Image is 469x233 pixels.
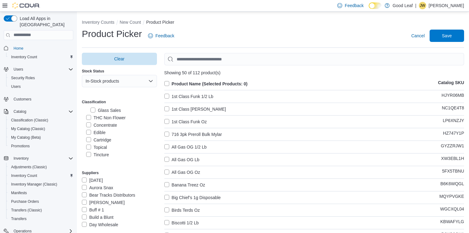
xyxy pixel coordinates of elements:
p: LP6XNZJY [443,118,464,125]
label: Topical [86,144,107,151]
span: My Catalog (Beta) [9,134,73,141]
button: Purchase Orders [6,197,76,206]
span: Cancel [411,33,425,39]
span: Users [9,83,73,90]
span: Manifests [11,190,27,195]
span: Save [442,33,452,39]
label: Edible [86,129,106,136]
span: Inventory Count [11,55,37,59]
span: Customers [14,97,31,102]
label: THC Non Flower [86,114,126,121]
p: B6K6WQGL [440,181,464,189]
label: Cartridge [86,136,111,144]
img: Cova [12,2,40,9]
a: Classification (Classic) [9,116,51,124]
p: Good Leaf [393,2,413,9]
div: Jordon Walters [419,2,426,9]
span: Feedback [345,2,363,9]
a: Feedback [146,30,177,42]
span: Inventory Manager (Classic) [11,182,57,187]
label: Classification [82,100,106,104]
span: Transfers [11,216,26,221]
button: Users [1,65,76,74]
button: Users [6,82,76,91]
p: MQYPVGKE [439,194,464,201]
button: Users [11,66,26,73]
p: [PERSON_NAME] [429,2,464,9]
button: In-Stock products [82,75,157,87]
p: GYZZRJW1 [441,143,464,151]
p: HZ747Y1P [443,131,464,138]
label: All Gas OG 1/2 Lb [164,143,207,151]
span: Transfers [9,215,73,223]
label: Concentrate [86,121,117,129]
button: Inventory [11,155,31,162]
label: Buff # 1 [82,206,104,214]
span: Manifests [9,189,73,197]
label: 716 3pk Preroll Bulk Mylar [164,131,222,138]
label: Suppliers [82,170,99,175]
label: Tincture [86,151,109,158]
label: Birds Terds Oz [164,206,200,214]
span: Classification (Classic) [11,118,48,123]
span: Inventory Count [9,53,73,61]
a: Transfers (Classic) [9,206,44,214]
a: Transfers [9,215,29,223]
span: Users [14,67,23,72]
p: 5FX5TBNU [442,169,464,176]
span: Catalog [14,109,26,114]
span: Home [14,46,23,51]
button: Home [1,44,76,53]
span: Promotions [9,142,73,150]
span: Purchase Orders [9,198,73,205]
button: Cancel [409,30,427,42]
label: Bear Tracks Distributors [82,191,135,199]
button: Transfers (Classic) [6,206,76,215]
span: Adjustments (Classic) [9,163,73,171]
label: [DATE] [82,177,103,184]
span: Load All Apps in [GEOGRAPHIC_DATA] [17,15,73,28]
a: Home [11,45,26,52]
label: Big Chief’s 1g Disposable [164,194,221,201]
button: Manifests [6,189,76,197]
a: Security Roles [9,74,37,82]
label: 1st Class Funk Oz [164,118,207,125]
span: Inventory Count [9,172,73,179]
button: Security Roles [6,74,76,82]
p: NC1QE4T8 [442,105,464,113]
span: Clear [114,56,124,62]
span: Security Roles [9,74,73,82]
label: All Gas OG Lb [164,156,199,163]
a: Inventory Count [9,172,40,179]
button: Catalog [11,108,29,115]
p: Catalog SKU [438,80,464,88]
span: Catalog [11,108,73,115]
label: [PERSON_NAME] [82,199,125,206]
label: Biscotti 1/2 Lb [164,219,199,227]
button: Customers [1,95,76,104]
span: Adjustments (Classic) [11,165,47,170]
a: Users [9,83,23,90]
h1: Product Picker [82,28,142,40]
span: Inventory Count [11,173,37,178]
span: My Catalog (Classic) [11,126,45,131]
a: Purchase Orders [9,198,42,205]
label: Banana Treez Oz [164,181,205,189]
p: KBWAFYLG [440,219,464,227]
button: Transfers [6,215,76,223]
nav: An example of EuiBreadcrumbs [82,19,464,27]
span: Inventory Manager (Classic) [9,181,73,188]
p: | [415,2,416,9]
label: 1st Class Funk 1/2 Lb [164,93,213,100]
button: Inventory Manager (Classic) [6,180,76,189]
span: Inventory [11,155,73,162]
button: Promotions [6,142,76,150]
label: Build a Blunt [82,214,114,221]
span: Purchase Orders [11,199,39,204]
a: Inventory Manager (Classic) [9,181,60,188]
span: Classification (Classic) [9,116,73,124]
button: Inventory [1,154,76,163]
label: Aurora Snax [82,184,113,191]
button: Catalog [1,107,76,116]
